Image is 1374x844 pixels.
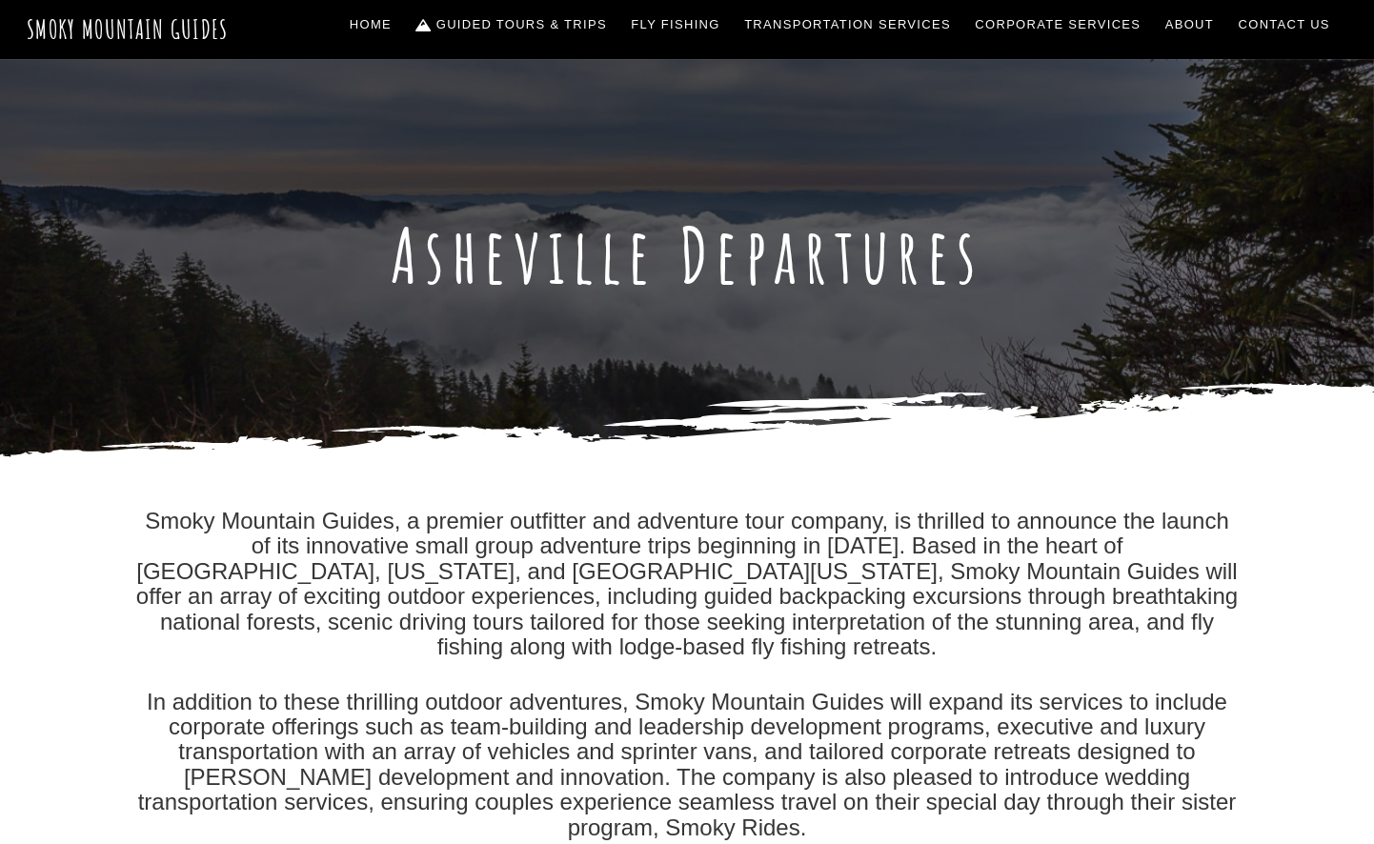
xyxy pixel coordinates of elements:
[134,690,1240,840] p: In addition to these thrilling outdoor adventures, Smoky Mountain Guides will expand its services...
[1158,5,1222,45] a: About
[342,5,399,45] a: Home
[624,5,728,45] a: Fly Fishing
[27,13,229,45] a: Smoky Mountain Guides
[1231,5,1338,45] a: Contact Us
[968,5,1149,45] a: Corporate Services
[134,509,1240,659] p: Smoky Mountain Guides, a premier outfitter and adventure tour company, is thrilled to announce th...
[409,5,615,45] a: Guided Tours & Trips
[737,5,958,45] a: Transportation Services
